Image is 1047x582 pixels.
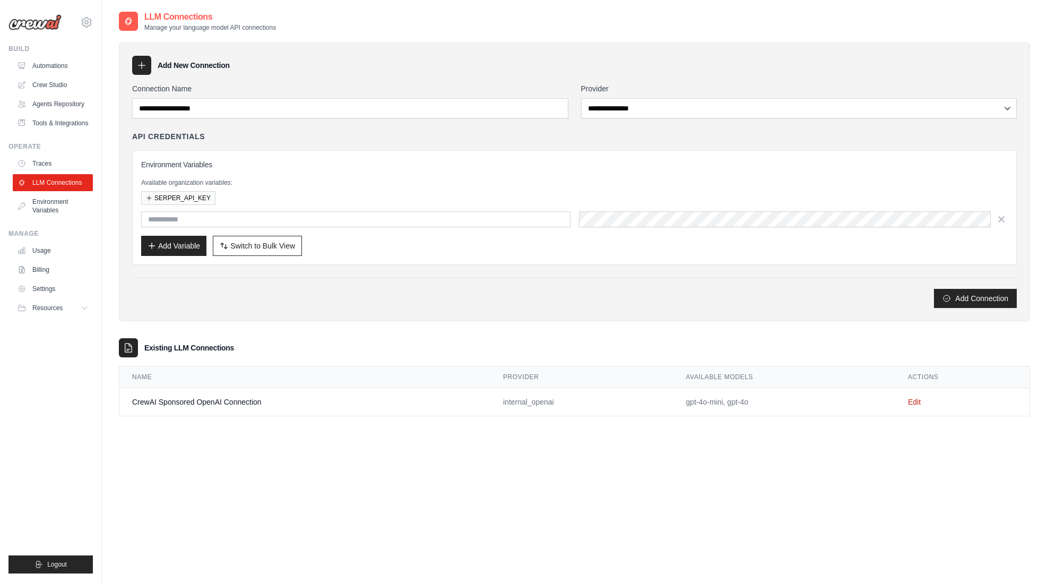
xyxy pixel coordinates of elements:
label: Connection Name [132,83,568,94]
td: gpt-4o-mini, gpt-4o [673,388,895,416]
th: Actions [895,366,1029,388]
button: Logout [8,555,93,574]
h4: API Credentials [132,131,205,142]
a: LLM Connections [13,174,93,191]
th: Provider [490,366,673,388]
a: Automations [13,57,93,74]
span: Switch to Bulk View [230,241,295,251]
a: Agents Repository [13,96,93,113]
a: Settings [13,280,93,297]
h3: Existing LLM Connections [144,343,234,353]
a: Tools & Integrations [13,115,93,132]
div: Operate [8,142,93,151]
div: Manage [8,229,93,238]
h3: Add New Connection [158,60,230,71]
div: Build [8,45,93,53]
a: Environment Variables [13,193,93,219]
button: Switch to Bulk View [213,236,302,256]
p: Manage your language model API connections [144,23,276,32]
th: Name [119,366,490,388]
button: Resources [13,299,93,316]
button: Add Connection [934,289,1017,308]
a: Billing [13,261,93,278]
label: Provider [581,83,1017,94]
h3: Environment Variables [141,159,1008,170]
span: Resources [32,304,63,312]
img: Logo [8,14,62,30]
a: Usage [13,242,93,259]
p: Available organization variables: [141,178,1008,187]
th: Available Models [673,366,895,388]
button: Add Variable [141,236,206,256]
td: CrewAI Sponsored OpenAI Connection [119,388,490,416]
a: Traces [13,155,93,172]
td: internal_openai [490,388,673,416]
a: Edit [908,398,921,406]
span: Logout [47,560,67,569]
h2: LLM Connections [144,11,276,23]
a: Crew Studio [13,76,93,93]
button: SERPER_API_KEY [141,191,215,205]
